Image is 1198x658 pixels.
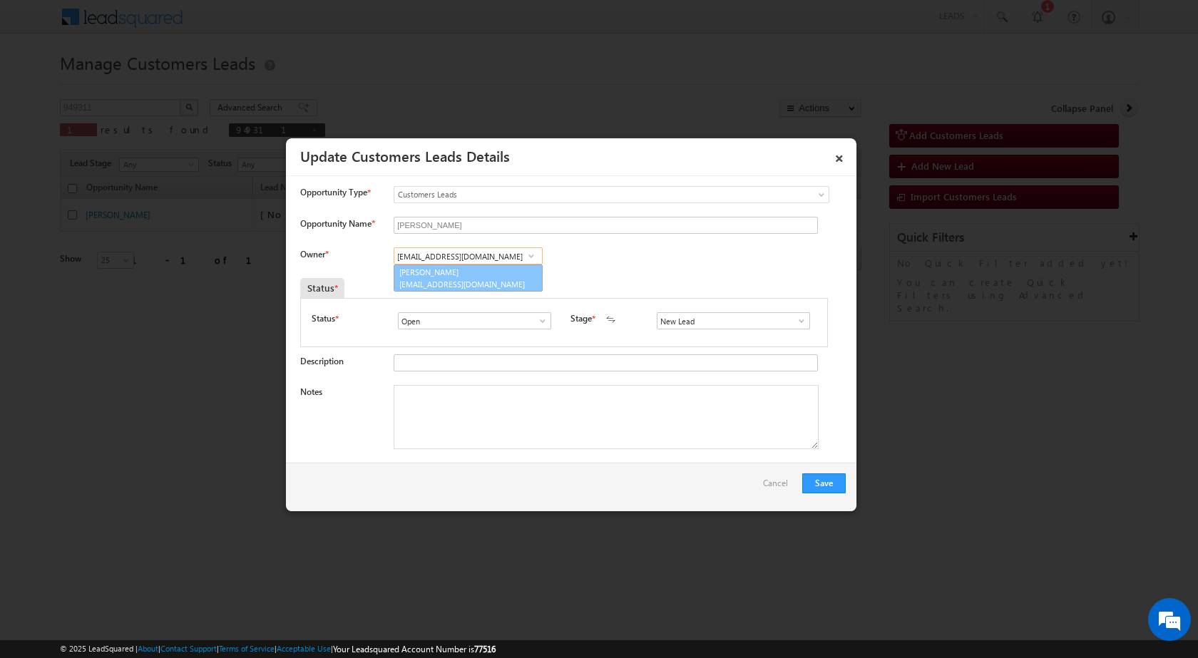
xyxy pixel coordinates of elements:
[300,218,374,229] label: Opportunity Name
[827,143,851,168] a: ×
[474,644,496,654] span: 77516
[398,312,551,329] input: Type to Search
[657,312,810,329] input: Type to Search
[300,386,322,397] label: Notes
[522,249,540,263] a: Show All Items
[277,644,331,653] a: Acceptable Use
[802,473,846,493] button: Save
[789,314,807,328] a: Show All Items
[300,278,344,298] div: Status
[312,312,335,325] label: Status
[399,279,528,289] span: [EMAIL_ADDRESS][DOMAIN_NAME]
[394,186,829,203] a: Customers Leads
[138,644,158,653] a: About
[394,264,543,292] a: [PERSON_NAME]
[300,186,367,199] span: Opportunity Type
[160,644,217,653] a: Contact Support
[394,247,543,264] input: Type to Search
[300,249,328,259] label: Owner
[60,642,496,656] span: © 2025 LeadSquared | | | | |
[763,473,795,500] a: Cancel
[394,188,771,201] span: Customers Leads
[219,644,275,653] a: Terms of Service
[570,312,592,325] label: Stage
[333,644,496,654] span: Your Leadsquared Account Number is
[530,314,548,328] a: Show All Items
[300,145,510,165] a: Update Customers Leads Details
[300,356,344,366] label: Description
